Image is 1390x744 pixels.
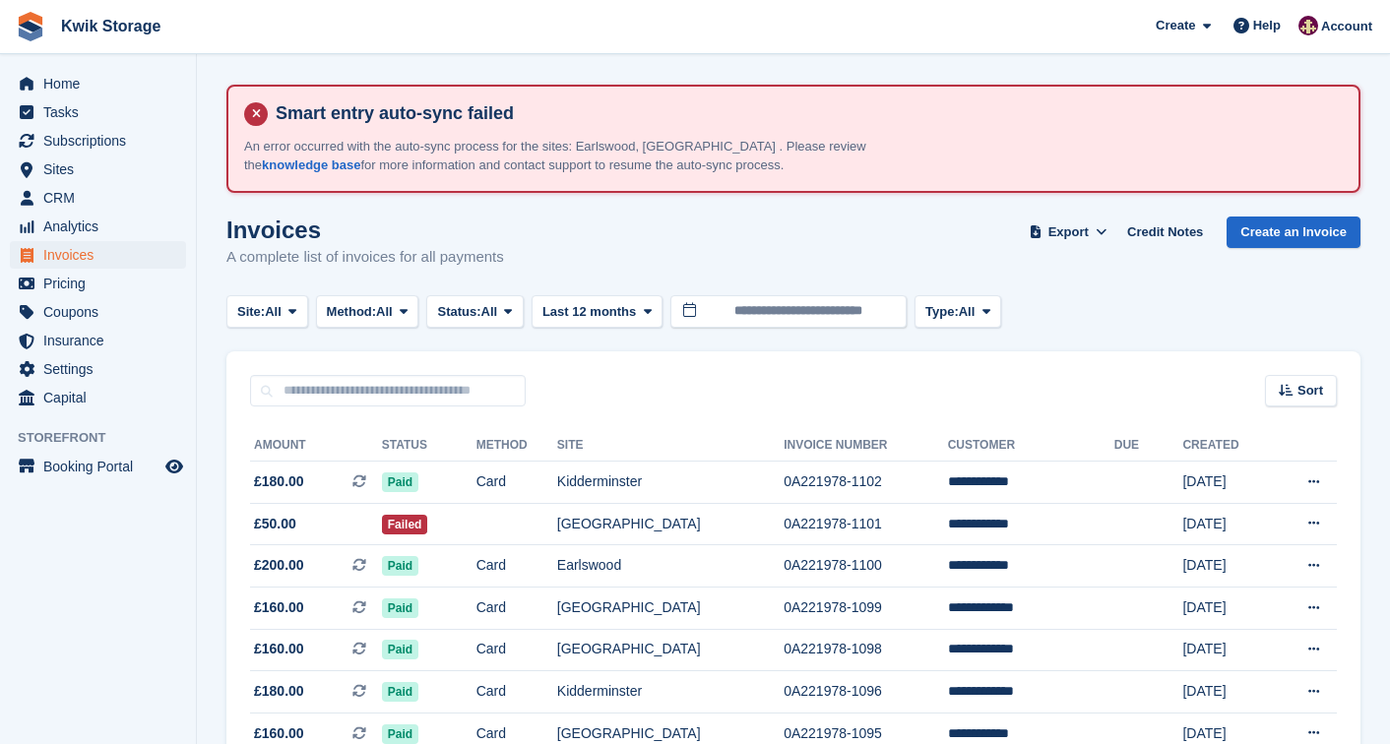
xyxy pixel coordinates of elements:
td: [GEOGRAPHIC_DATA] [557,629,784,671]
span: All [265,302,282,322]
span: £160.00 [254,639,304,659]
span: Paid [382,598,418,618]
a: menu [10,241,186,269]
th: Site [557,430,784,462]
span: Paid [382,640,418,659]
td: Card [476,587,557,629]
a: menu [10,98,186,126]
a: menu [10,70,186,97]
span: Paid [382,682,418,702]
span: All [481,302,498,322]
h1: Invoices [226,217,504,243]
span: Capital [43,384,161,411]
span: £180.00 [254,681,304,702]
span: £180.00 [254,471,304,492]
th: Due [1114,430,1183,462]
span: Status: [437,302,480,322]
span: Last 12 months [542,302,636,322]
span: Subscriptions [43,127,161,155]
td: [DATE] [1182,462,1271,504]
span: Home [43,70,161,97]
h4: Smart entry auto-sync failed [268,102,1343,125]
span: Paid [382,556,418,576]
span: Create [1156,16,1195,35]
td: [DATE] [1182,629,1271,671]
td: Card [476,545,557,588]
span: Method: [327,302,377,322]
a: menu [10,270,186,297]
td: Card [476,629,557,671]
span: Type: [925,302,959,322]
th: Customer [948,430,1114,462]
span: Sort [1297,381,1323,401]
td: [DATE] [1182,587,1271,629]
span: Sites [43,155,161,183]
td: [DATE] [1182,503,1271,545]
span: Coupons [43,298,161,326]
th: Created [1182,430,1271,462]
td: Earlswood [557,545,784,588]
a: menu [10,384,186,411]
span: Analytics [43,213,161,240]
span: Account [1321,17,1372,36]
td: 0A221978-1102 [784,462,948,504]
span: £160.00 [254,597,304,618]
span: Pricing [43,270,161,297]
td: 0A221978-1099 [784,587,948,629]
button: Site: All [226,295,308,328]
span: Insurance [43,327,161,354]
button: Export [1025,217,1111,249]
th: Amount [250,430,382,462]
td: Card [476,462,557,504]
span: £200.00 [254,555,304,576]
span: Paid [382,472,418,492]
td: 0A221978-1101 [784,503,948,545]
span: £50.00 [254,514,296,534]
span: Settings [43,355,161,383]
td: [DATE] [1182,671,1271,713]
span: Storefront [18,428,196,448]
td: 0A221978-1096 [784,671,948,713]
th: Invoice Number [784,430,948,462]
a: menu [10,327,186,354]
span: Export [1048,222,1089,242]
a: Preview store [162,455,186,478]
a: menu [10,155,186,183]
span: Site: [237,302,265,322]
a: Kwik Storage [53,10,168,42]
span: Failed [382,515,428,534]
td: 0A221978-1098 [784,629,948,671]
a: menu [10,213,186,240]
button: Last 12 months [532,295,663,328]
th: Method [476,430,557,462]
td: Card [476,671,557,713]
span: Tasks [43,98,161,126]
a: Credit Notes [1119,217,1211,249]
button: Type: All [915,295,1001,328]
a: menu [10,184,186,212]
a: menu [10,355,186,383]
span: CRM [43,184,161,212]
a: menu [10,127,186,155]
td: [GEOGRAPHIC_DATA] [557,503,784,545]
p: A complete list of invoices for all payments [226,246,504,269]
span: £160.00 [254,723,304,744]
button: Method: All [316,295,419,328]
span: Booking Portal [43,453,161,480]
td: [DATE] [1182,545,1271,588]
span: All [376,302,393,322]
td: 0A221978-1100 [784,545,948,588]
a: Create an Invoice [1227,217,1360,249]
td: [GEOGRAPHIC_DATA] [557,587,784,629]
span: Paid [382,724,418,744]
td: Kidderminster [557,671,784,713]
a: knowledge base [262,157,360,172]
a: menu [10,453,186,480]
span: All [959,302,976,322]
th: Status [382,430,476,462]
span: Invoices [43,241,161,269]
span: Help [1253,16,1281,35]
a: menu [10,298,186,326]
p: An error occurred with the auto-sync process for the sites: Earlswood, [GEOGRAPHIC_DATA] . Please... [244,137,933,175]
img: stora-icon-8386f47178a22dfd0bd8f6a31ec36ba5ce8667c1dd55bd0f319d3a0aa187defe.svg [16,12,45,41]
